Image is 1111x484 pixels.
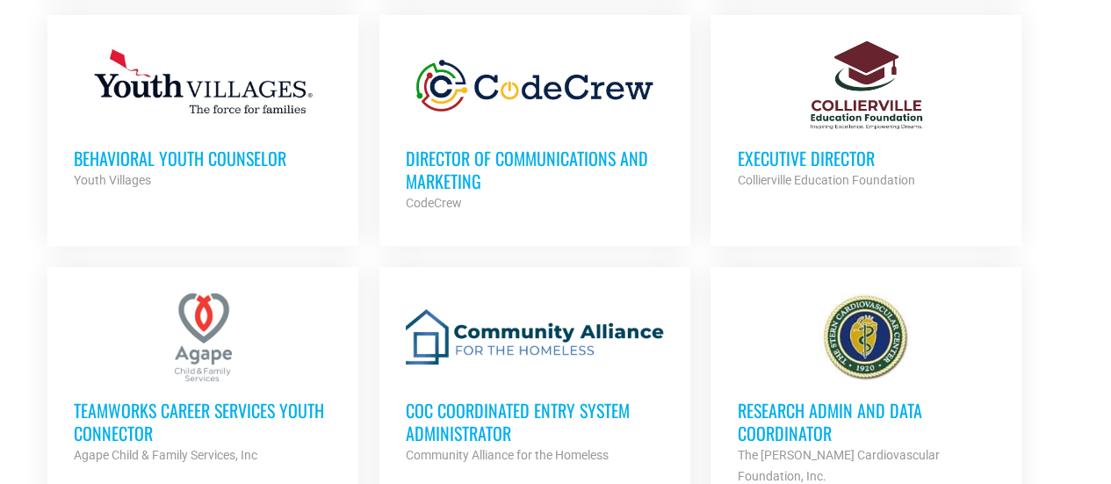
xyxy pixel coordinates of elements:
strong: CodeCrew [406,196,462,210]
strong: Agape Child & Family Services, Inc [74,448,257,462]
h3: Behavioral Youth Counselor [74,147,332,170]
strong: Youth Villages [74,173,151,187]
a: Executive Director Collierville Education Foundation [711,15,1021,217]
strong: Collierville Education Foundation [737,173,914,187]
h3: Director of Communications and Marketing [406,147,664,192]
h3: Executive Director [737,147,995,170]
h3: Research Admin and Data Coordinator [737,399,995,444]
a: Director of Communications and Marketing CodeCrew [379,15,690,240]
a: Behavioral Youth Counselor Youth Villages [47,15,358,217]
h3: CoC Coordinated Entry System Administrator [406,399,664,444]
strong: The [PERSON_NAME] Cardiovascular Foundation, Inc. [737,448,939,483]
h3: TeamWorks Career Services Youth Connector [74,399,332,444]
strong: Community Alliance for the Homeless [406,448,609,462]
